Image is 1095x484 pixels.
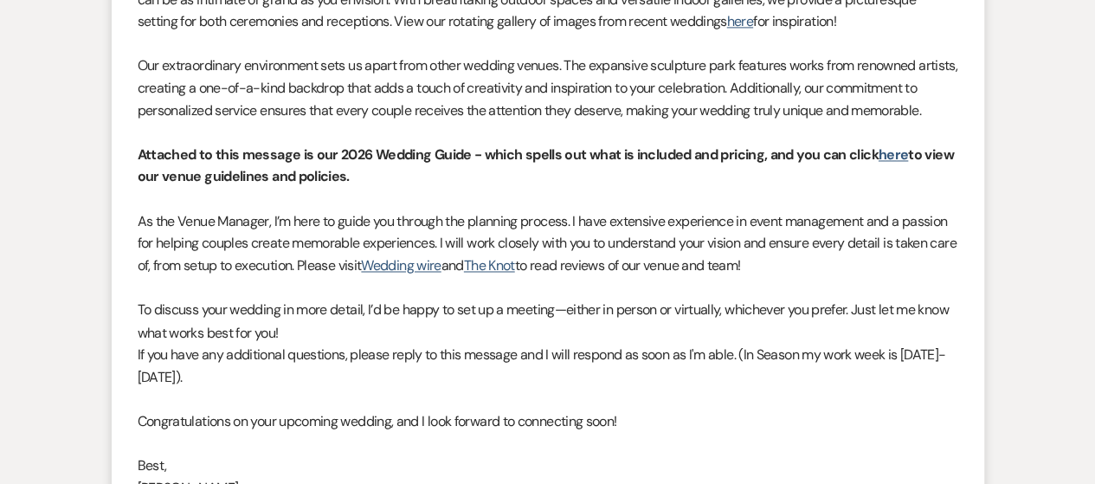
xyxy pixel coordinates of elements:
p: If you have any additional questions, please reply to this message and I will respond as soon as ... [138,343,958,387]
p: As the Venue Manager, I’m here to guide you through the planning process. I have extensive experi... [138,210,958,277]
strong: to view our venue guidelines and policies. [138,145,954,186]
a: The Knot [464,256,515,274]
a: Wedding wire [361,256,441,274]
a: here [727,12,753,30]
p: Congratulations on your upcoming wedding, and I look forward to connecting soon! [138,410,958,432]
strong: Attached to this message is our 2026 Wedding Guide - which spells out what is included and pricin... [138,145,879,164]
p: Our extraordinary environment sets us apart from other wedding venues. The expansive sculpture pa... [138,55,958,121]
span: Best, [138,455,167,474]
a: here [879,145,908,164]
p: To discuss your wedding in more detail, I’d be happy to set up a meeting—either in person or virt... [138,299,958,343]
